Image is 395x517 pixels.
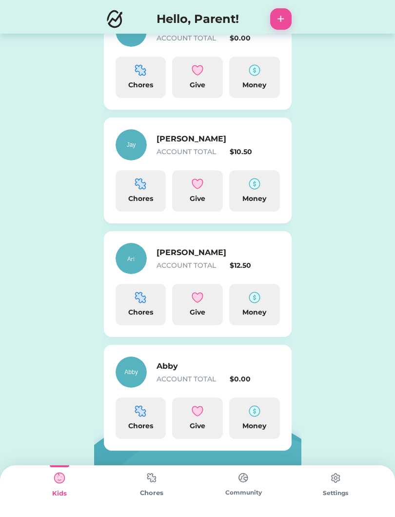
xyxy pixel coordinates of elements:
div: Money [233,80,276,90]
img: money-cash-dollar-coin--accounting-billing-payment-cash-coin-currency-money-finance.svg [249,178,260,190]
h4: Hello, Parent! [157,10,239,28]
img: money-cash-dollar-coin--accounting-billing-payment-cash-coin-currency-money-finance.svg [249,292,260,303]
div: ACCOUNT TOTAL [157,33,226,43]
div: Chores [106,488,198,498]
img: interface-favorite-heart--reward-social-rating-media-heart-it-like-favorite-love.svg [192,64,203,76]
div: ACCOUNT TOTAL [157,374,226,384]
img: interface-favorite-heart--reward-social-rating-media-heart-it-like-favorite-love.svg [192,292,203,303]
div: $10.50 [230,147,280,157]
img: programming-module-puzzle-1--code-puzzle-module-programming-plugin-piece.svg [135,64,146,76]
div: Give [176,80,219,90]
div: $12.50 [230,260,280,271]
div: Chores [119,421,162,431]
div: Give [176,421,219,431]
div: Give [176,307,219,318]
img: interface-favorite-heart--reward-social-rating-media-heart-it-like-favorite-love.svg [192,405,203,417]
div: Money [233,194,276,204]
div: ACCOUNT TOTAL [157,260,226,271]
div: Settings [290,489,382,497]
img: programming-module-puzzle-1--code-puzzle-module-programming-plugin-piece.svg [135,292,146,303]
img: type%3Dchores%2C%20state%3Ddefault.svg [142,468,161,487]
div: Chores [119,80,162,90]
img: programming-module-puzzle-1--code-puzzle-module-programming-plugin-piece.svg [135,178,146,190]
div: Chores [119,307,162,318]
div: ACCOUNT TOTAL [157,147,226,157]
img: programming-module-puzzle-1--code-puzzle-module-programming-plugin-piece.svg [135,405,146,417]
img: interface-favorite-heart--reward-social-rating-media-heart-it-like-favorite-love.svg [192,178,203,190]
h6: [PERSON_NAME] [157,247,254,258]
h6: Abby [157,360,254,372]
div: Community [197,488,290,497]
img: money-cash-dollar-coin--accounting-billing-payment-cash-coin-currency-money-finance.svg [249,405,260,417]
div: $0.00 [230,33,280,43]
button: + [270,8,292,30]
img: money-cash-dollar-coin--accounting-billing-payment-cash-coin-currency-money-finance.svg [249,64,260,76]
div: Chores [119,194,162,204]
div: Money [233,307,276,318]
div: Money [233,421,276,431]
div: Give [176,194,219,204]
img: type%3Dchores%2C%20state%3Ddefault.svg [234,468,253,487]
img: Logo.svg [104,8,125,30]
h6: [PERSON_NAME] [157,133,254,145]
img: type%3Dkids%2C%20state%3Dselected.svg [50,468,69,488]
div: Kids [14,489,106,498]
img: type%3Dchores%2C%20state%3Ddefault.svg [326,468,345,488]
div: $0.00 [230,374,280,384]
